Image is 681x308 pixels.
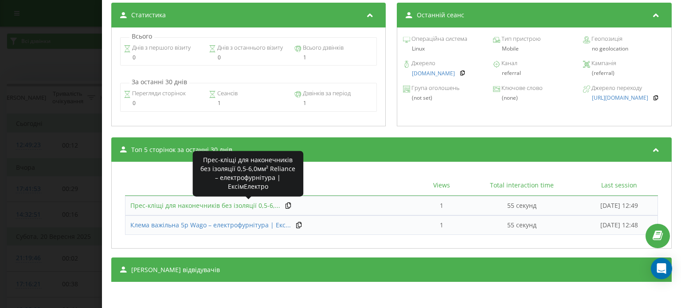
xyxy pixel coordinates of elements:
span: Статистика [131,11,166,19]
th: Views [420,175,463,196]
span: Всього дзвінків [301,43,344,52]
div: Linux [403,46,485,52]
div: 1 [209,100,289,106]
span: Перегляди сторінок [131,89,186,98]
p: Всього [129,32,154,41]
span: Кампанія [591,59,617,68]
td: [DATE] 12:49 [581,196,658,215]
span: Дзвінків за період [301,89,351,98]
span: Ключове слово [501,84,543,93]
span: Сеансів [216,89,238,98]
span: Канал [501,59,518,68]
span: Днів з останнього візиту [216,43,283,52]
div: Open Intercom Messenger [651,258,672,279]
div: referral [493,70,575,76]
th: Total interaction time [463,175,581,196]
span: Джерело [411,59,436,68]
span: Геопозиція [591,35,623,43]
a: [URL][DOMAIN_NAME] [592,95,649,101]
span: Тип пристрою [501,35,541,43]
div: Mobile [493,46,575,52]
p: За останні 30 днів [129,78,189,86]
span: Останній сеанс [417,11,465,19]
a: Прес-кліщі для наконечників без ізоляції 0,5-6,... [130,201,280,210]
div: (not set) [403,95,485,101]
div: no geolocation [583,46,665,52]
td: 55 секунд [463,196,581,215]
div: (referral) [583,70,665,76]
th: Last session [581,175,658,196]
th: Title [125,175,420,196]
span: Клема важільна 5p Wago – електрофурнітура | Екс... [130,221,291,229]
div: (none) [493,95,575,101]
div: 1 [294,100,374,106]
span: Операційна система [411,35,468,43]
div: 1 [294,55,374,61]
td: 1 [420,196,463,215]
td: 1 [420,215,463,235]
span: Джерело переходу [591,84,642,93]
td: 55 секунд [463,215,581,235]
div: 0 [209,55,289,61]
a: [DOMAIN_NAME] [412,70,455,77]
td: [DATE] 12:48 [581,215,658,235]
span: Топ 5 сторінок за останні 30 днів [131,145,232,154]
span: Група оголошень [411,84,460,93]
div: Прес-кліщі для наконечників без ізоляції 0,5-6,0мм² Reliance – електрофурнітура | ЕксімЕлектро [199,156,297,191]
div: 0 [124,55,203,61]
span: Днів з першого візиту [131,43,191,52]
div: 0 [124,100,203,106]
span: [PERSON_NAME] відвідувачів [131,265,220,274]
a: Клема важільна 5p Wago – електрофурнітура | Екс... [130,221,291,230]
